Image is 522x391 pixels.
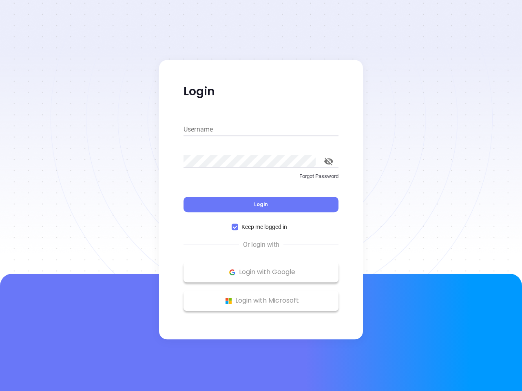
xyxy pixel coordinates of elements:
button: toggle password visibility [319,152,338,171]
span: Keep me logged in [238,222,290,231]
span: Login [254,201,268,208]
button: Microsoft Logo Login with Microsoft [184,290,338,311]
p: Login with Microsoft [188,294,334,307]
img: Google Logo [227,267,237,277]
img: Microsoft Logo [223,296,234,306]
span: Or login with [239,240,283,250]
button: Login [184,197,338,212]
p: Login [184,84,338,99]
button: Google Logo Login with Google [184,262,338,282]
p: Forgot Password [184,172,338,180]
a: Forgot Password [184,172,338,187]
p: Login with Google [188,266,334,278]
